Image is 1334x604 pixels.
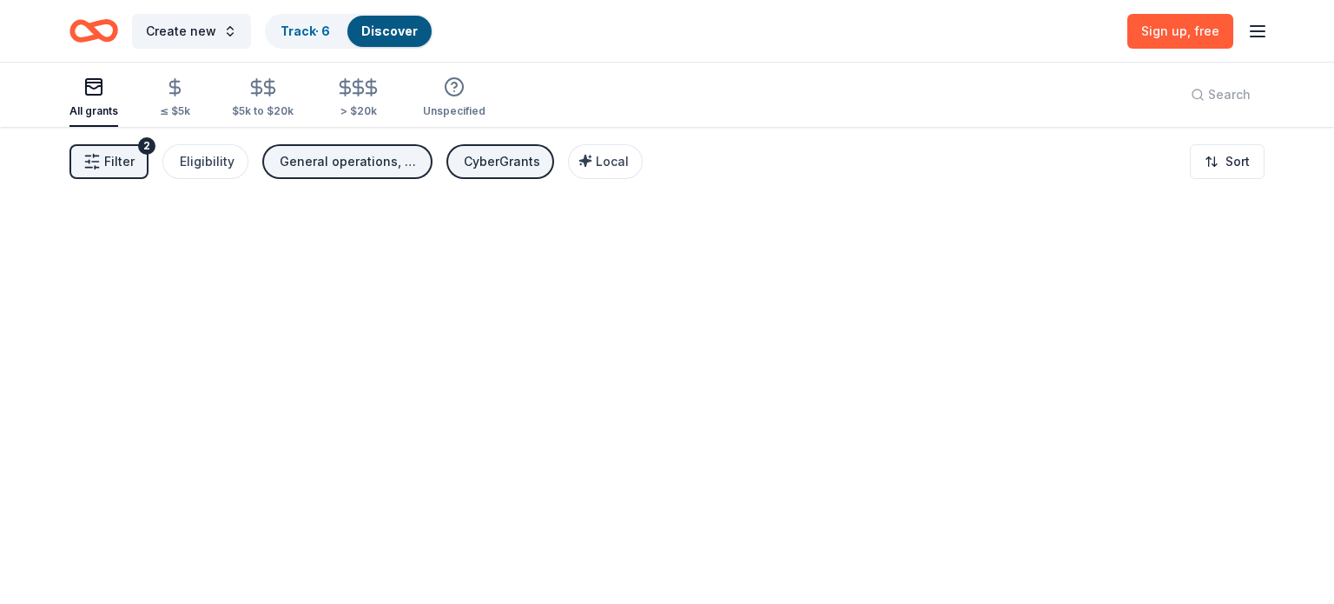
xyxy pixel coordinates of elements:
[162,144,248,179] button: Eligibility
[596,154,629,169] span: Local
[361,23,418,38] a: Discover
[160,104,190,118] div: ≤ $5k
[69,10,118,51] a: Home
[146,21,216,42] span: Create new
[1187,23,1219,38] span: , free
[335,104,381,118] div: > $20k
[160,70,190,127] button: ≤ $5k
[423,70,485,127] button: Unspecified
[1141,23,1219,38] span: Sign up
[232,70,294,127] button: $5k to $20k
[281,23,330,38] a: Track· 6
[232,104,294,118] div: $5k to $20k
[1225,151,1250,172] span: Sort
[1190,144,1265,179] button: Sort
[446,144,554,179] button: CyberGrants
[69,144,149,179] button: Filter2
[69,70,118,127] button: All grants
[265,14,433,49] button: Track· 6Discover
[568,144,643,179] button: Local
[423,104,485,118] div: Unspecified
[280,151,419,172] div: General operations, Exhibitions, Projects & programming, Scholarship, Training and capacity build...
[138,137,155,155] div: 2
[132,14,251,49] button: Create new
[464,151,540,172] div: CyberGrants
[262,144,433,179] button: General operations, Exhibitions, Projects & programming, Scholarship, Training and capacity build...
[180,151,234,172] div: Eligibility
[1127,14,1233,49] a: Sign up, free
[69,104,118,118] div: All grants
[104,151,135,172] span: Filter
[335,70,381,127] button: > $20k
